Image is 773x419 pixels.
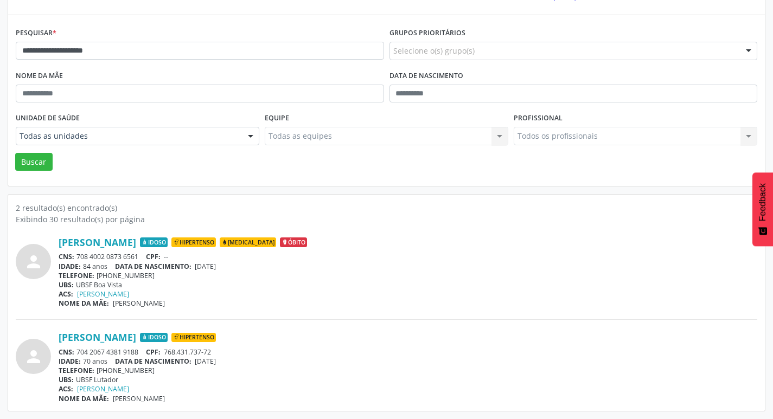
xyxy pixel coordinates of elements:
span: [MEDICAL_DATA] [220,237,276,247]
label: Pesquisar [16,25,56,42]
span: Feedback [758,183,768,221]
label: Nome da mãe [16,68,63,85]
div: 704 2067 4381 9188 [59,347,757,357]
span: -- [164,252,168,261]
span: NOME DA MÃE: [59,299,109,308]
a: [PERSON_NAME] [59,236,136,248]
div: [PHONE_NUMBER] [59,271,757,280]
span: Hipertenso [171,237,216,247]
span: [PERSON_NAME] [113,299,165,308]
span: DATA DE NASCIMENTO: [115,262,191,271]
span: ACS: [59,384,73,394]
div: 70 anos [59,357,757,366]
span: CNS: [59,252,74,261]
span: UBS: [59,375,74,384]
span: Idoso [140,237,168,247]
label: Unidade de saúde [16,110,80,127]
div: 708 4002 0873 6561 [59,252,757,261]
span: 768.431.737-72 [164,347,211,357]
div: 84 anos [59,262,757,271]
button: Buscar [15,153,53,171]
span: TELEFONE: [59,366,94,375]
span: NOME DA MÃE: [59,394,109,403]
a: [PERSON_NAME] [59,331,136,343]
span: [DATE] [195,357,216,366]
div: UBSF Lutador [59,375,757,384]
span: [DATE] [195,262,216,271]
span: DATA DE NASCIMENTO: [115,357,191,366]
a: [PERSON_NAME] [77,289,129,299]
span: IDADE: [59,262,81,271]
span: Idoso [140,333,168,343]
label: Profissional [514,110,563,127]
span: CNS: [59,347,74,357]
span: Óbito [280,237,307,247]
span: Todas as unidades [20,131,237,141]
i: person [24,347,43,366]
div: UBSF Boa Vista [59,280,757,289]
span: [PERSON_NAME] [113,394,165,403]
span: CPF: [146,347,161,357]
a: [PERSON_NAME] [77,384,129,394]
span: Selecione o(s) grupo(s) [393,45,475,56]
div: Exibindo 30 resultado(s) por página [16,214,757,225]
i: person [24,252,43,272]
span: UBS: [59,280,74,289]
span: Hipertenso [171,333,216,343]
span: ACS: [59,289,73,299]
button: Feedback - Mostrar pesquisa [752,172,773,246]
span: TELEFONE: [59,271,94,280]
span: CPF: [146,252,161,261]
div: 2 resultado(s) encontrado(s) [16,202,757,214]
label: Data de nascimento [389,68,463,85]
div: [PHONE_NUMBER] [59,366,757,375]
span: IDADE: [59,357,81,366]
label: Equipe [265,110,289,127]
label: Grupos prioritários [389,25,465,42]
